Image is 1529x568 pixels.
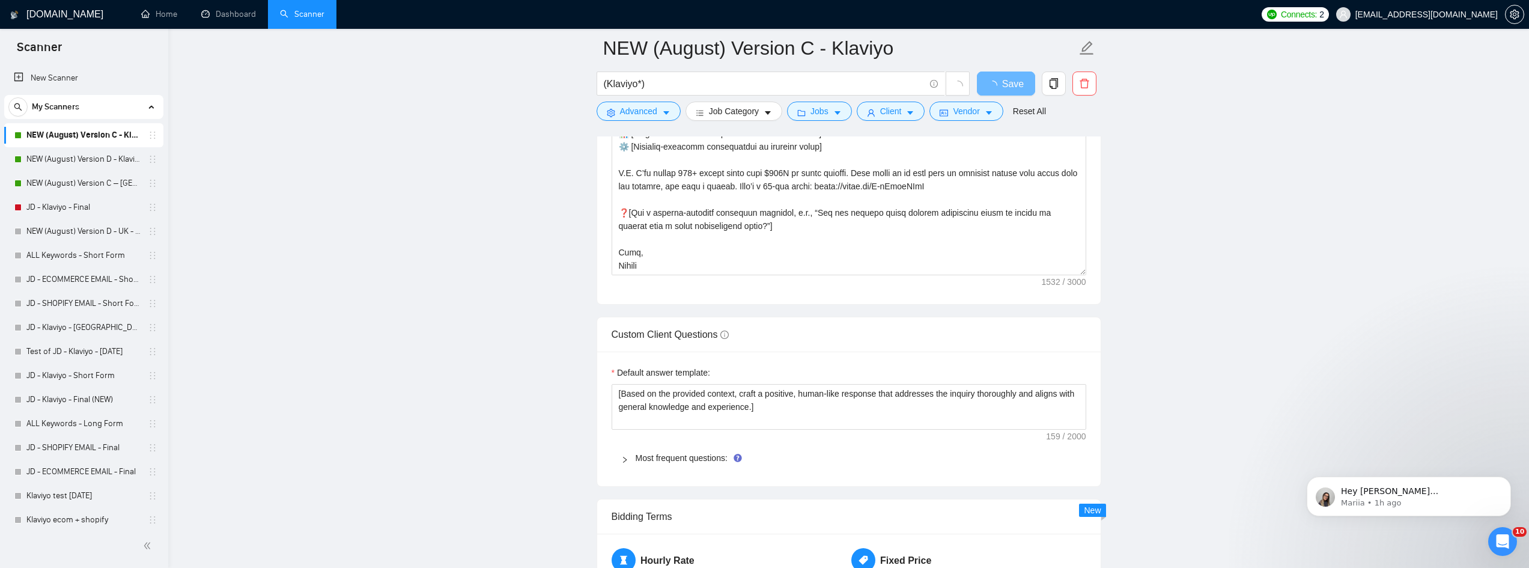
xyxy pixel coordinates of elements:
[148,347,157,356] span: holder
[4,66,163,90] li: New Scanner
[620,105,657,118] span: Advanced
[1002,76,1024,91] span: Save
[8,97,28,117] button: search
[148,395,157,405] span: holder
[26,243,141,267] a: ALL Keywords - Short Form
[709,105,759,118] span: Job Category
[148,515,157,525] span: holder
[612,5,1086,275] textarea: Cover letter template:
[26,412,141,436] a: ALL Keywords - Long Form
[26,267,141,292] a: JD - ECOMMERCE EMAIL - Short Form
[953,105,979,118] span: Vendor
[1042,78,1065,89] span: copy
[621,456,628,463] span: right
[148,203,157,212] span: holder
[10,5,19,25] img: logo
[26,123,141,147] a: NEW (August) Version C - Klaviyo
[1289,451,1529,536] iframe: Intercom notifications message
[1513,527,1527,537] span: 10
[26,171,141,195] a: NEW (August) Version C – [GEOGRAPHIC_DATA] - Klaviyo
[810,105,828,118] span: Jobs
[636,453,728,463] a: Most frequent questions:
[148,443,157,453] span: holder
[26,219,141,243] a: NEW (August) Version D - UK - Klaviyo
[148,467,157,477] span: holder
[26,340,141,364] a: Test of JD - Klaviyo - [DATE]
[732,453,743,463] div: Tooltip anchor
[603,33,1077,63] input: Scanner name...
[906,108,914,117] span: caret-down
[148,130,157,140] span: holder
[1042,72,1066,96] button: copy
[597,102,681,121] button: settingAdvancedcaret-down
[148,154,157,164] span: holder
[833,108,842,117] span: caret-down
[607,108,615,117] span: setting
[26,147,141,171] a: NEW (August) Version D - Klaviyo
[26,292,141,316] a: JD - SHOPIFY EMAIL - Short Form
[280,9,324,19] a: searchScanner
[1319,8,1324,21] span: 2
[1505,10,1524,19] a: setting
[1281,8,1317,21] span: Connects:
[148,371,157,380] span: holder
[764,108,772,117] span: caret-down
[26,436,141,460] a: JD - SHOPIFY EMAIL - Final
[1339,10,1348,19] span: user
[1073,78,1096,89] span: delete
[32,95,79,119] span: My Scanners
[604,76,925,91] input: Search Freelance Jobs...
[797,108,806,117] span: folder
[612,499,1086,534] div: Bidding Terms
[1488,527,1517,556] iframe: Intercom live chat
[929,102,1003,121] button: idcardVendorcaret-down
[26,388,141,412] a: JD - Klaviyo - Final (NEW)
[148,179,157,188] span: holder
[930,80,938,88] span: info-circle
[148,323,157,332] span: holder
[26,316,141,340] a: JD - Klaviyo - [GEOGRAPHIC_DATA] - only
[148,227,157,236] span: holder
[26,460,141,484] a: JD - ECOMMERCE EMAIL - Final
[1506,10,1524,19] span: setting
[7,38,71,64] span: Scanner
[1267,10,1277,19] img: upwork-logo.png
[612,366,710,379] label: Default answer template:
[1013,105,1046,118] a: Reset All
[867,108,875,117] span: user
[612,384,1086,430] textarea: Default answer template:
[26,195,141,219] a: JD - Klaviyo - Final
[985,108,993,117] span: caret-down
[148,299,157,308] span: holder
[1079,40,1095,56] span: edit
[1505,5,1524,24] button: setting
[696,108,704,117] span: bars
[14,66,154,90] a: New Scanner
[720,331,729,339] span: info-circle
[880,105,902,118] span: Client
[26,484,141,508] a: Klaviyo test [DATE]
[685,102,782,121] button: barsJob Categorycaret-down
[787,102,852,121] button: folderJobscaret-down
[1072,72,1096,96] button: delete
[940,108,948,117] span: idcard
[857,102,925,121] button: userClientcaret-down
[988,81,1002,90] span: loading
[148,275,157,284] span: holder
[662,108,670,117] span: caret-down
[201,9,256,19] a: dashboardDashboard
[141,9,177,19] a: homeHome
[612,329,729,340] span: Custom Client Questions
[148,251,157,260] span: holder
[9,103,27,111] span: search
[1084,505,1101,515] span: New
[952,81,963,91] span: loading
[612,444,1086,472] div: Most frequent questions:
[148,491,157,501] span: holder
[148,419,157,429] span: holder
[26,364,141,388] a: JD - Klaviyo - Short Form
[143,540,155,552] span: double-left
